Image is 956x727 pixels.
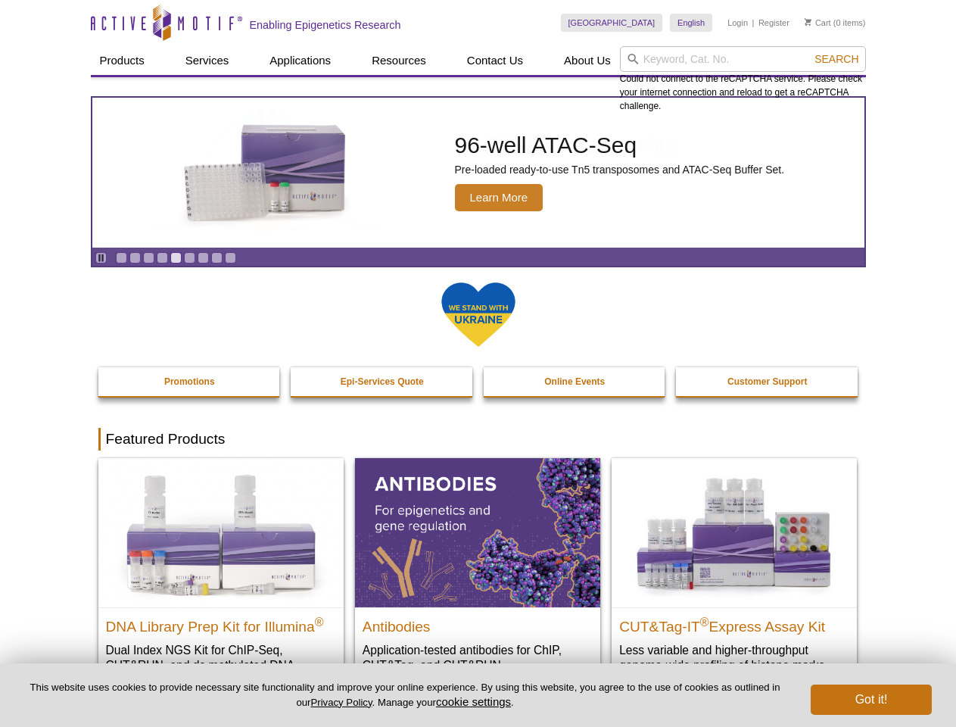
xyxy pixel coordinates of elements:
[555,46,620,75] a: About Us
[116,252,127,264] a: Go to slide 1
[211,252,223,264] a: Go to slide 8
[811,685,932,715] button: Got it!
[458,46,532,75] a: Contact Us
[612,458,857,688] a: CUT&Tag-IT® Express Assay Kit CUT&Tag-IT®Express Assay Kit Less variable and higher-throughput ge...
[814,53,858,65] span: Search
[170,252,182,264] a: Go to slide 5
[455,184,543,211] span: Learn More
[752,14,755,32] li: |
[620,46,866,72] input: Keyword, Cat. No.
[727,376,807,387] strong: Customer Support
[260,46,340,75] a: Applications
[184,252,195,264] a: Go to slide 6
[176,46,238,75] a: Services
[355,458,600,688] a: All Antibodies Antibodies Application-tested antibodies for ChIP, CUT&Tag, and CUT&RUN.
[700,615,709,628] sup: ®
[310,697,372,708] a: Privacy Policy
[95,252,107,264] a: Toggle autoplay
[98,367,282,396] a: Promotions
[91,46,154,75] a: Products
[341,376,424,387] strong: Epi-Services Quote
[363,642,593,673] p: Application-tested antibodies for ChIP, CUT&Tag, and CUT&RUN.
[455,134,785,157] h2: 96-well ATAC-Seq
[441,281,516,348] img: We Stand With Ukraine
[544,376,605,387] strong: Online Events
[129,252,141,264] a: Go to slide 2
[98,458,344,607] img: DNA Library Prep Kit for Illumina
[157,252,168,264] a: Go to slide 4
[676,367,859,396] a: Customer Support
[484,367,667,396] a: Online Events
[619,612,849,635] h2: CUT&Tag-IT Express Assay Kit
[619,642,849,673] p: Less variable and higher-throughput genome-wide profiling of histone marks​.
[355,458,600,607] img: All Antibodies
[24,681,786,710] p: This website uses cookies to provide necessary site functionality and improve your online experie...
[805,17,831,28] a: Cart
[98,428,858,451] h2: Featured Products
[98,458,344,703] a: DNA Library Prep Kit for Illumina DNA Library Prep Kit for Illumina® Dual Index NGS Kit for ChIP-...
[164,376,215,387] strong: Promotions
[455,163,785,176] p: Pre-loaded ready-to-use Tn5 transposomes and ATAC-Seq Buffer Set.
[810,52,863,66] button: Search
[250,18,401,32] h2: Enabling Epigenetics Research
[670,14,712,32] a: English
[805,18,811,26] img: Your Cart
[106,642,336,688] p: Dual Index NGS Kit for ChIP-Seq, CUT&RUN, and ds methylated DNA assays.
[805,14,866,32] li: (0 items)
[106,612,336,635] h2: DNA Library Prep Kit for Illumina
[171,116,360,229] img: Active Motif Kit photo
[92,98,864,248] article: 96-well ATAC-Seq
[363,612,593,635] h2: Antibodies
[143,252,154,264] a: Go to slide 3
[92,98,864,248] a: Active Motif Kit photo 96-well ATAC-Seq Pre-loaded ready-to-use Tn5 transposomes and ATAC-Seq Buf...
[758,17,789,28] a: Register
[198,252,209,264] a: Go to slide 7
[315,615,324,628] sup: ®
[727,17,748,28] a: Login
[620,46,866,113] div: Could not connect to the reCAPTCHA service. Please check your internet connection and reload to g...
[612,458,857,607] img: CUT&Tag-IT® Express Assay Kit
[436,695,511,708] button: cookie settings
[225,252,236,264] a: Go to slide 9
[561,14,663,32] a: [GEOGRAPHIC_DATA]
[291,367,474,396] a: Epi-Services Quote
[363,46,435,75] a: Resources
